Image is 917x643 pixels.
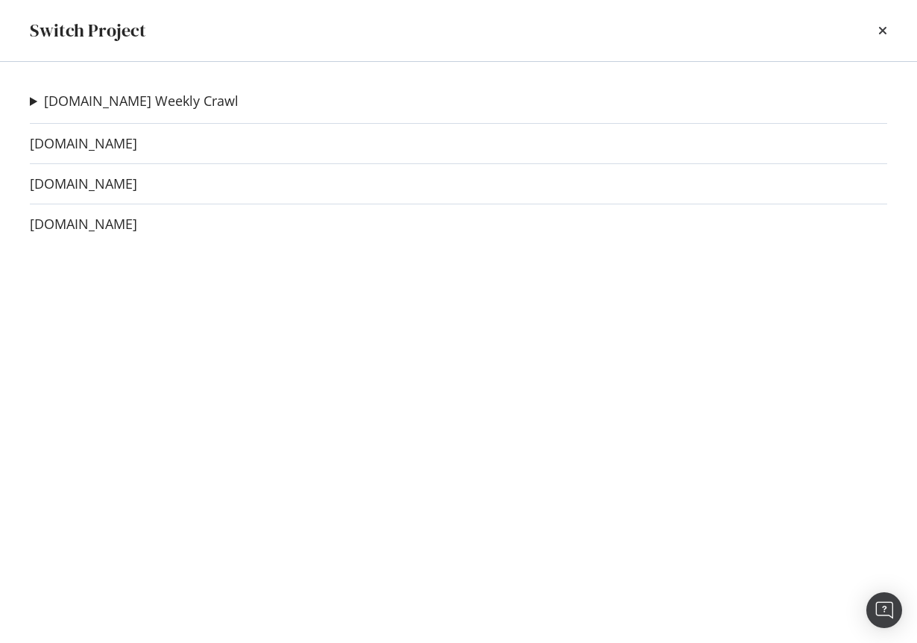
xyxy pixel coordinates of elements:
[878,18,887,43] div: times
[30,136,137,151] a: [DOMAIN_NAME]
[30,176,137,192] a: [DOMAIN_NAME]
[866,592,902,628] div: Open Intercom Messenger
[44,93,239,109] a: [DOMAIN_NAME] Weekly Crawl
[30,18,146,43] div: Switch Project
[30,216,137,232] a: [DOMAIN_NAME]
[30,92,239,111] summary: [DOMAIN_NAME] Weekly Crawl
